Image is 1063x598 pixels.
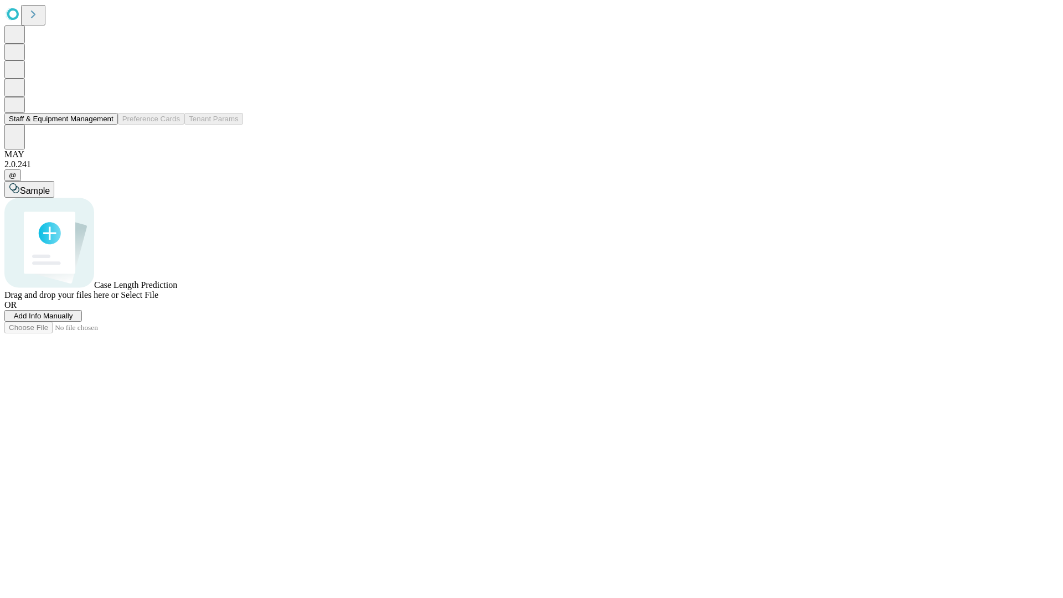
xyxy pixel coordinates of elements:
span: @ [9,171,17,179]
span: OR [4,300,17,310]
div: 2.0.241 [4,159,1059,169]
button: @ [4,169,21,181]
span: Sample [20,186,50,195]
button: Add Info Manually [4,310,82,322]
span: Select File [121,290,158,300]
span: Case Length Prediction [94,280,177,290]
button: Sample [4,181,54,198]
div: MAY [4,149,1059,159]
span: Drag and drop your files here or [4,290,118,300]
button: Preference Cards [118,113,184,125]
button: Staff & Equipment Management [4,113,118,125]
button: Tenant Params [184,113,243,125]
span: Add Info Manually [14,312,73,320]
